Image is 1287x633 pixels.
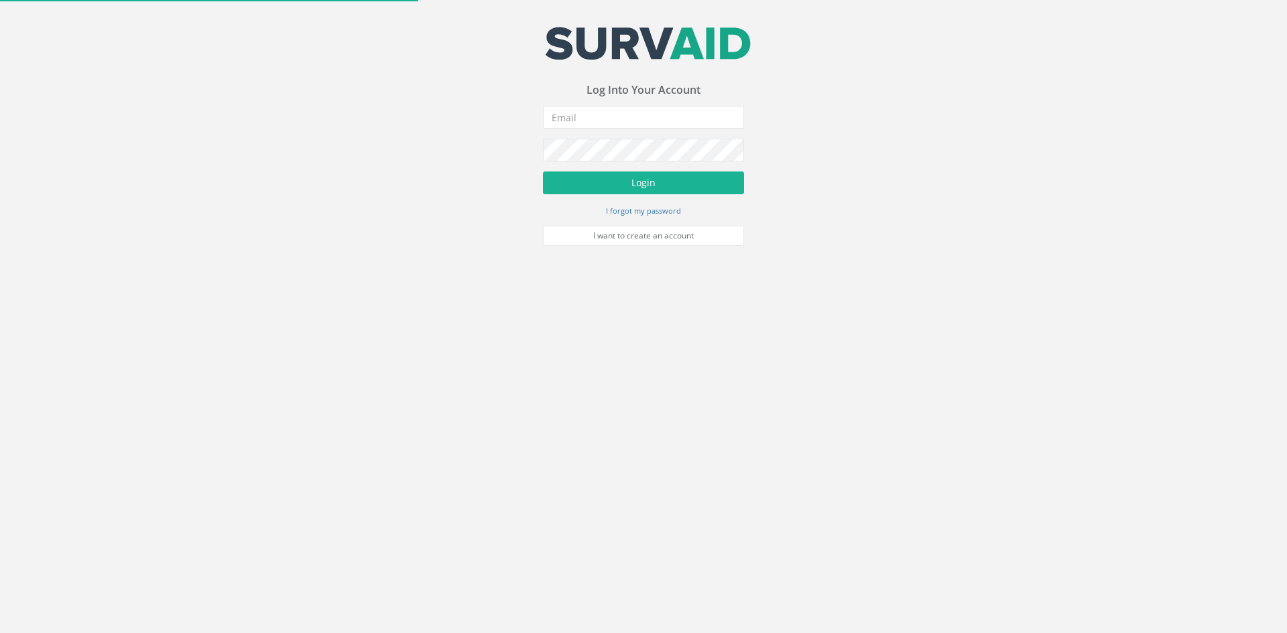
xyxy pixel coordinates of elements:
a: I want to create an account [543,226,744,246]
h3: Log Into Your Account [543,84,744,96]
input: Email [543,106,744,129]
small: I forgot my password [606,206,681,216]
a: I forgot my password [606,204,681,216]
button: Login [543,171,744,194]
